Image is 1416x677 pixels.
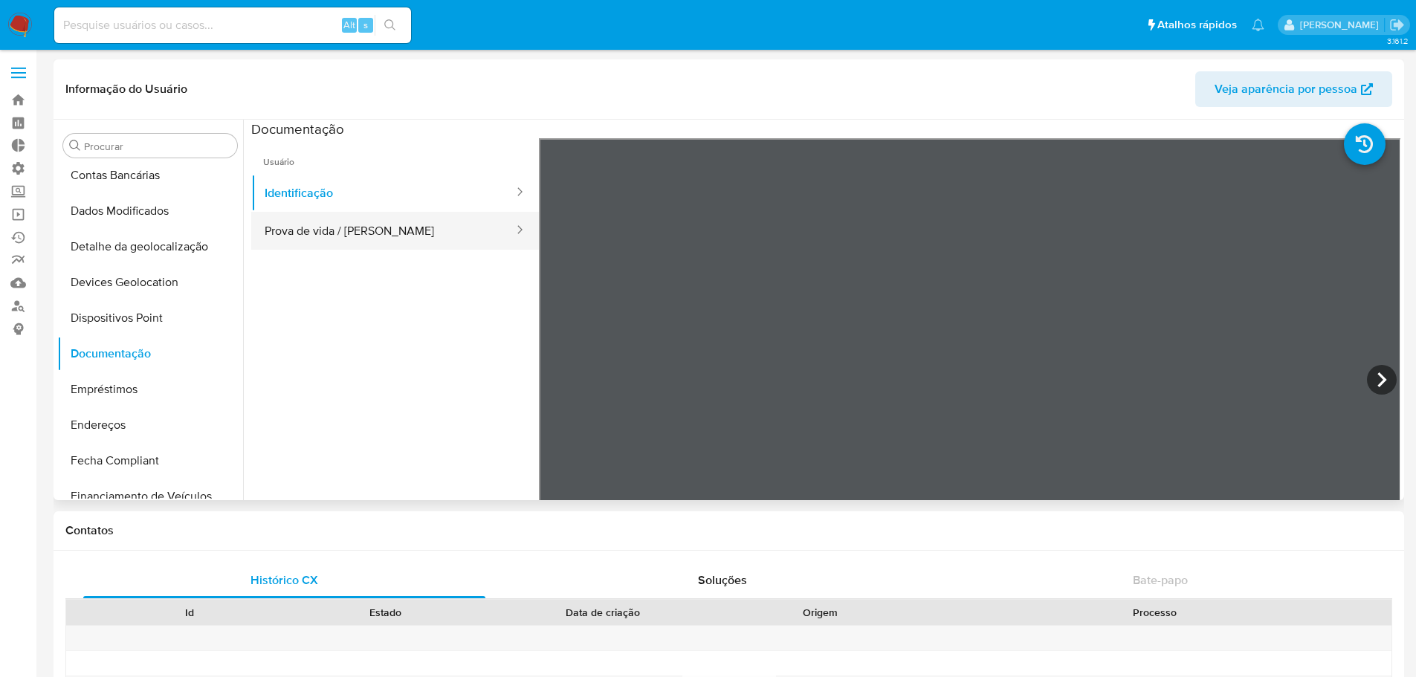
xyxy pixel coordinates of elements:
p: edgar.zuliani@mercadolivre.com [1300,18,1384,32]
button: Fecha Compliant [57,443,243,479]
button: Dados Modificados [57,193,243,229]
div: Processo [928,605,1381,620]
input: Procurar [84,140,231,153]
input: Pesquise usuários ou casos... [54,16,411,35]
span: Bate-papo [1133,571,1188,589]
button: Dispositivos Point [57,300,243,336]
span: Alt [343,18,355,32]
span: Histórico CX [250,571,318,589]
h1: Contatos [65,523,1392,538]
div: Estado [298,605,473,620]
a: Sair [1389,17,1405,33]
button: Financiamento de Veículos [57,479,243,514]
button: search-icon [375,15,405,36]
button: Devices Geolocation [57,265,243,300]
h1: Informação do Usuário [65,82,187,97]
span: Veja aparência por pessoa [1215,71,1357,107]
div: Data de criação [494,605,712,620]
div: Origem [733,605,908,620]
span: s [363,18,368,32]
span: Atalhos rápidos [1157,17,1237,33]
button: Endereços [57,407,243,443]
button: Detalhe da geolocalização [57,229,243,265]
button: Documentação [57,336,243,372]
button: Veja aparência por pessoa [1195,71,1392,107]
button: Contas Bancárias [57,158,243,193]
div: Id [103,605,277,620]
button: Procurar [69,140,81,152]
a: Notificações [1252,19,1264,31]
span: Soluções [698,571,747,589]
button: Empréstimos [57,372,243,407]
